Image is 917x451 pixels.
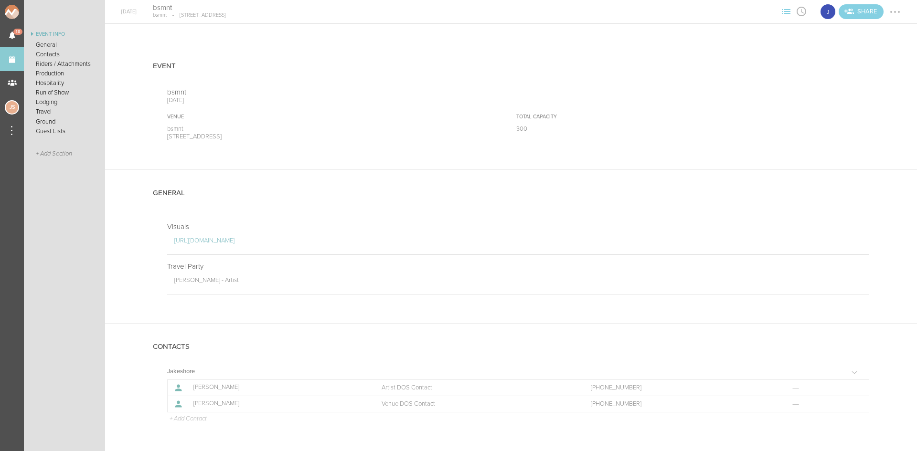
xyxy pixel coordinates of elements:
[174,237,235,244] a: [URL][DOMAIN_NAME]
[153,189,185,197] h4: General
[516,114,846,120] div: Total Capacity
[820,3,836,20] div: J
[820,3,836,20] div: Jakeshore
[591,400,771,408] a: [PHONE_NUMBER]
[167,96,497,104] p: [DATE]
[13,29,22,35] span: 18
[36,150,72,157] span: + Add Section
[5,5,59,19] img: NOMAD
[794,8,809,14] span: View Itinerary
[153,343,190,351] h4: Contacts
[516,125,846,133] p: 300
[193,400,361,408] p: [PERSON_NAME]
[839,4,884,19] a: Invite teams to the Event
[169,415,207,423] p: + Add Contact
[24,88,105,97] a: Run of Show
[591,384,771,391] a: [PHONE_NUMBER]
[5,100,19,115] div: Jessica Smith
[24,107,105,116] a: Travel
[839,4,884,19] div: Share
[24,29,105,40] a: Event Info
[24,117,105,126] a: Ground
[24,126,105,136] a: Guest Lists
[382,384,570,391] p: Artist DOS Contact
[153,3,226,12] h4: bsmnt
[153,12,167,19] p: bsmnt
[167,125,497,133] p: bsmnt
[24,78,105,88] a: Hospitality
[167,12,226,19] p: [STREET_ADDRESS]
[24,50,105,59] a: Contacts
[167,133,497,140] p: [STREET_ADDRESS]
[167,262,869,271] p: Travel Party
[167,114,497,120] div: Venue
[167,88,497,96] p: bsmnt
[24,97,105,107] a: Lodging
[153,62,176,70] h4: Event
[167,222,869,231] p: Visuals
[24,69,105,78] a: Production
[778,8,794,14] span: View Sections
[167,368,195,375] h5: Jakeshore
[193,384,361,391] p: [PERSON_NAME]
[174,276,869,287] p: [PERSON_NAME] - Artist
[24,40,105,50] a: General
[382,400,570,408] p: Venue DOS Contact
[24,59,105,69] a: Riders / Attachments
